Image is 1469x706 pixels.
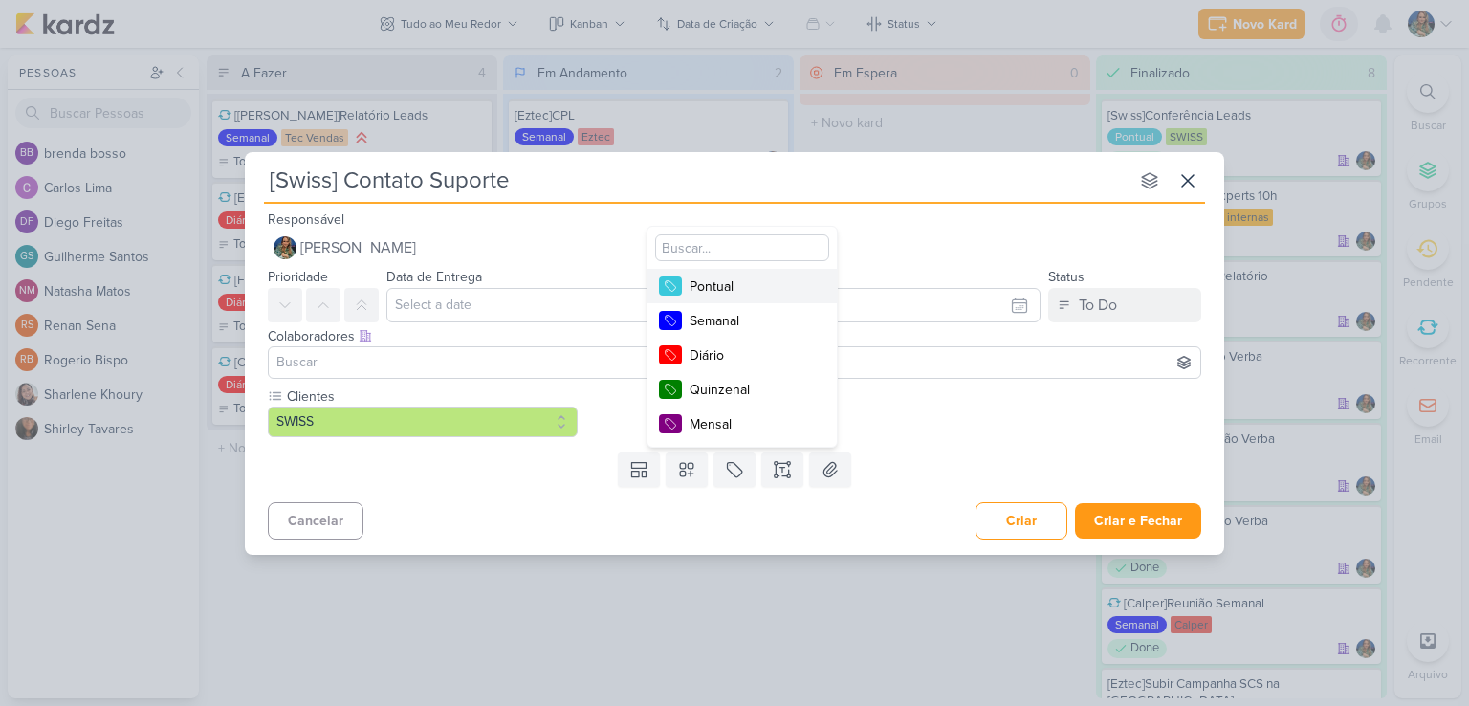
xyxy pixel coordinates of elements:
input: Kard Sem Título [264,164,1129,198]
img: Isabella Gutierres [274,236,296,259]
label: Status [1048,269,1085,285]
div: Semanal [690,311,814,331]
button: Criar [976,502,1067,540]
button: Diário [647,338,837,372]
button: Semanal [647,303,837,338]
div: Colaboradores [268,326,1201,346]
div: Pontual [690,276,814,297]
span: [PERSON_NAME] [300,236,416,259]
button: Cancelar [268,502,363,540]
button: To Do [1048,288,1201,322]
input: Buscar [273,351,1196,374]
button: Mensal [647,407,837,441]
div: Diário [690,345,814,365]
input: Select a date [386,288,1041,322]
input: Buscar... [655,234,829,261]
div: Quinzenal [690,380,814,400]
label: Data de Entrega [386,269,482,285]
div: To Do [1079,294,1117,317]
button: Pontual [647,269,837,303]
button: SWISS [268,407,578,437]
label: Prioridade [268,269,328,285]
label: Responsável [268,211,344,228]
label: Clientes [285,386,578,407]
div: Mensal [690,414,814,434]
button: Criar e Fechar [1075,503,1201,539]
button: [PERSON_NAME] [268,231,1201,265]
button: Quinzenal [647,372,837,407]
